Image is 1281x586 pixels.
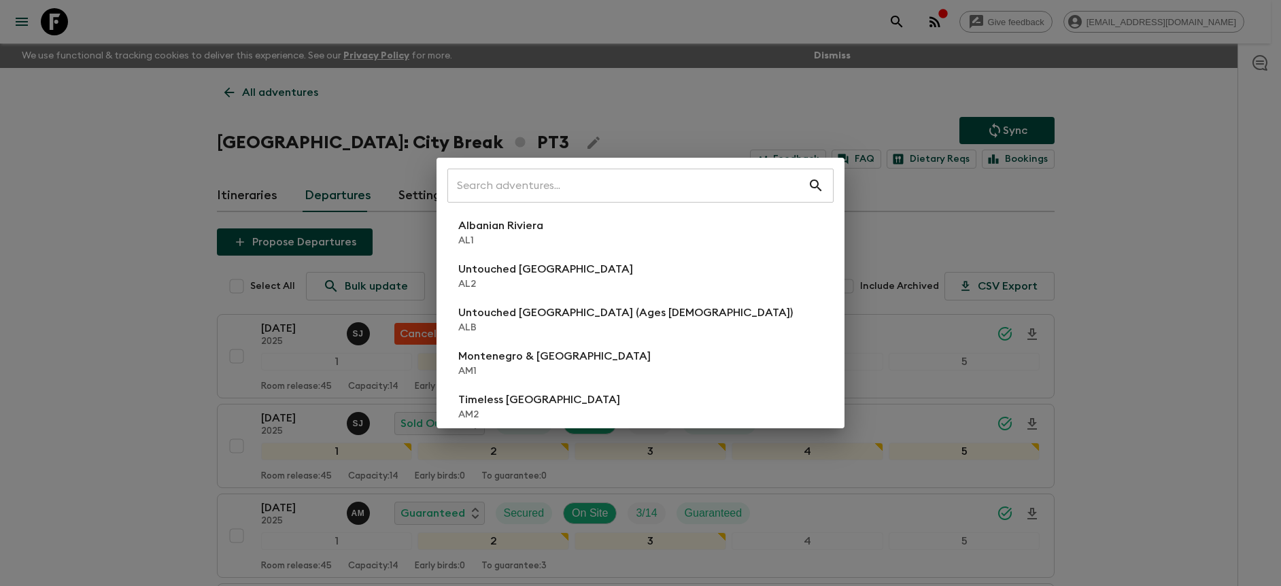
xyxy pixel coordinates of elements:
[458,392,620,408] p: Timeless [GEOGRAPHIC_DATA]
[458,321,793,334] p: ALB
[458,364,651,378] p: AM1
[458,261,633,277] p: Untouched [GEOGRAPHIC_DATA]
[458,348,651,364] p: Montenegro & [GEOGRAPHIC_DATA]
[458,408,620,421] p: AM2
[458,277,633,291] p: AL2
[458,305,793,321] p: Untouched [GEOGRAPHIC_DATA] (Ages [DEMOGRAPHIC_DATA])
[458,218,543,234] p: Albanian Riviera
[458,234,543,247] p: AL1
[447,167,808,205] input: Search adventures...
